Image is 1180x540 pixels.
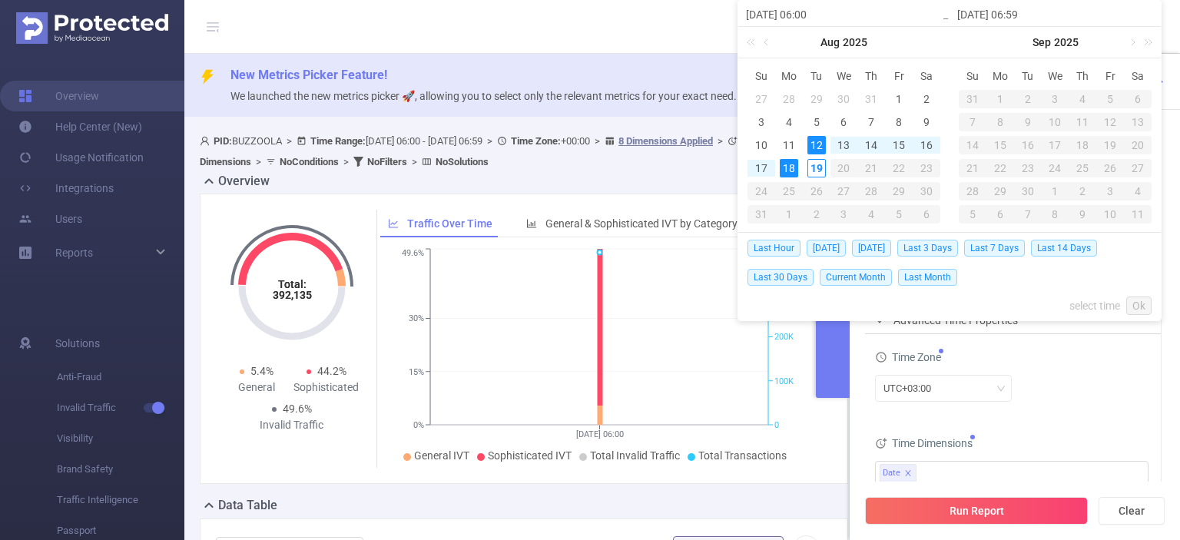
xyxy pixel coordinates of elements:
a: Next month (PageDown) [1125,27,1139,58]
div: 26 [1096,159,1124,177]
td: September 19, 2025 [1096,134,1124,157]
td: September 1, 2025 [986,88,1014,111]
span: > [339,156,353,167]
span: Th [857,69,885,83]
b: No Solutions [436,156,489,167]
td: August 14, 2025 [857,134,885,157]
div: 1 [1042,182,1069,200]
td: August 5, 2025 [803,111,830,134]
div: 22 [885,159,913,177]
td: September 11, 2025 [1069,111,1096,134]
td: August 29, 2025 [885,180,913,203]
span: We [830,69,858,83]
b: Time Zone: [511,135,561,147]
div: 28 [857,182,885,200]
th: Thu [857,65,885,88]
td: September 8, 2025 [986,111,1014,134]
span: We launched the new metrics picker 🚀, allowing you to select only the relevant metrics for your e... [230,90,887,102]
h2: Overview [218,172,270,190]
div: 21 [959,159,986,177]
div: 8 [890,113,908,131]
div: 28 [959,182,986,200]
span: Total Transactions [698,449,787,462]
td: August 3, 2025 [747,111,775,134]
a: Usage Notification [18,142,144,173]
div: 23 [1014,159,1042,177]
span: > [407,156,422,167]
i: icon: bar-chart [526,218,537,229]
th: Fri [885,65,913,88]
a: Overview [18,81,99,111]
span: [DATE] [852,240,891,257]
div: 2 [803,205,830,224]
a: Aug [819,27,841,58]
span: 44.2% [317,365,346,377]
span: Visibility [57,423,184,454]
td: September 5, 2025 [1096,88,1124,111]
td: September 5, 2025 [885,203,913,226]
td: August 11, 2025 [775,134,803,157]
td: August 23, 2025 [913,157,940,180]
div: 28 [780,90,798,108]
td: September 18, 2025 [1069,134,1096,157]
span: Tu [803,69,830,83]
i: icon: user [200,136,214,146]
input: Start date [746,5,942,24]
div: 12 [1096,113,1124,131]
div: 25 [1069,159,1096,177]
td: August 31, 2025 [747,203,775,226]
tspan: 49.6% [402,249,424,259]
td: October 11, 2025 [1124,203,1152,226]
span: Last 3 Days [897,240,958,257]
img: Protected Media [16,12,168,44]
div: 6 [834,113,853,131]
div: 17 [1042,136,1069,154]
div: 27 [1124,159,1152,177]
th: Wed [830,65,858,88]
td: October 2, 2025 [1069,180,1096,203]
div: 18 [780,159,798,177]
div: 10 [752,136,771,154]
div: 8 [986,113,1014,131]
div: UTC+03:00 [883,376,942,401]
div: 25 [775,182,803,200]
a: 2025 [841,27,869,58]
div: 13 [1124,113,1152,131]
div: 2 [1014,90,1042,108]
td: September 28, 2025 [959,180,986,203]
tspan: Total: [277,278,306,290]
td: August 13, 2025 [830,134,858,157]
td: August 1, 2025 [885,88,913,111]
td: October 8, 2025 [1042,203,1069,226]
span: Brand Safety [57,454,184,485]
td: September 21, 2025 [959,157,986,180]
div: 9 [1069,205,1096,224]
span: Last 7 Days [964,240,1025,257]
a: select time [1069,291,1120,320]
th: Sat [913,65,940,88]
span: Current Month [820,269,892,286]
td: July 27, 2025 [747,88,775,111]
span: Mo [775,69,803,83]
span: Fr [1096,69,1124,83]
div: 20 [1124,136,1152,154]
td: July 28, 2025 [775,88,803,111]
span: > [251,156,266,167]
td: August 15, 2025 [885,134,913,157]
td: September 9, 2025 [1014,111,1042,134]
span: 5.4% [250,365,273,377]
th: Wed [1042,65,1069,88]
td: September 7, 2025 [959,111,986,134]
td: August 27, 2025 [830,180,858,203]
td: October 9, 2025 [1069,203,1096,226]
b: No Filters [367,156,407,167]
div: 30 [913,182,940,200]
td: September 13, 2025 [1124,111,1152,134]
div: 24 [747,182,775,200]
td: August 18, 2025 [775,157,803,180]
span: Traffic Intelligence [57,485,184,515]
td: August 25, 2025 [775,180,803,203]
span: Sa [913,69,940,83]
div: 18 [1069,136,1096,154]
span: Anti-Fraud [57,362,184,393]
